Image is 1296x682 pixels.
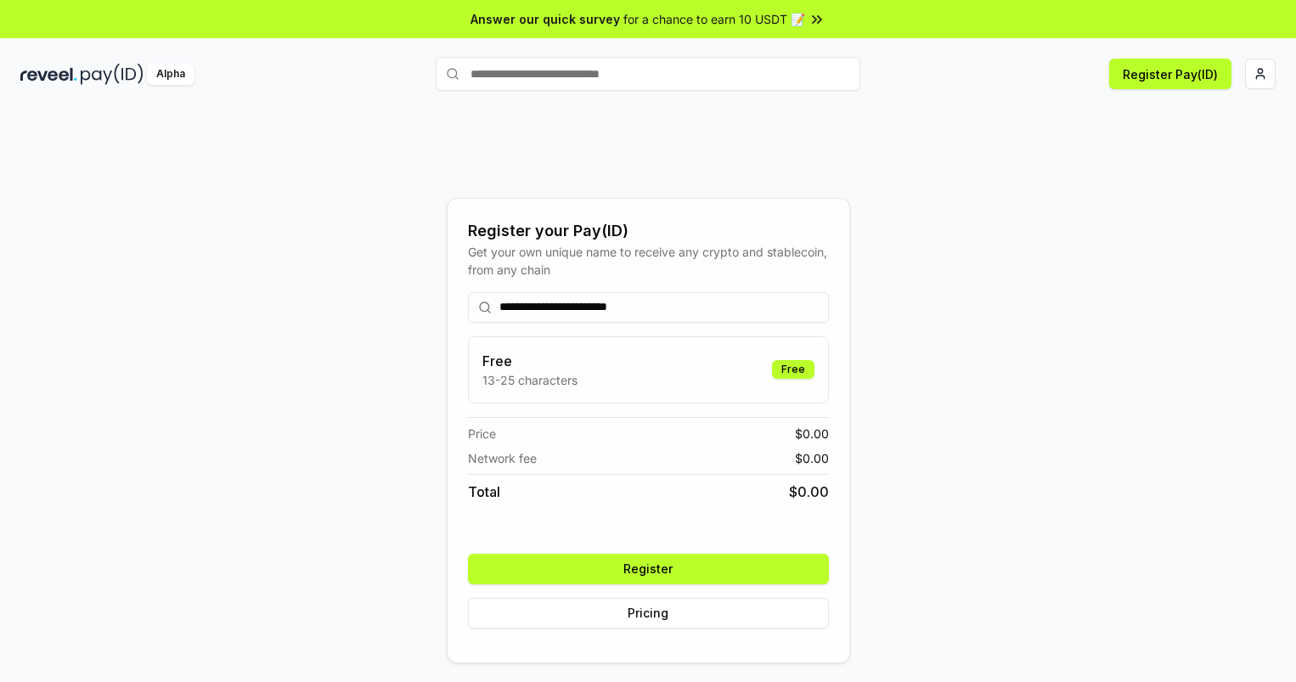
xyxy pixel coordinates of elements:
[468,482,500,502] span: Total
[471,10,620,28] span: Answer our quick survey
[482,351,578,371] h3: Free
[789,482,829,502] span: $ 0.00
[1109,59,1231,89] button: Register Pay(ID)
[81,64,144,85] img: pay_id
[147,64,194,85] div: Alpha
[468,598,829,628] button: Pricing
[795,449,829,467] span: $ 0.00
[468,219,829,243] div: Register your Pay(ID)
[468,425,496,442] span: Price
[623,10,805,28] span: for a chance to earn 10 USDT 📝
[482,371,578,389] p: 13-25 characters
[772,360,814,379] div: Free
[468,243,829,279] div: Get your own unique name to receive any crypto and stablecoin, from any chain
[20,64,77,85] img: reveel_dark
[468,449,537,467] span: Network fee
[468,554,829,584] button: Register
[795,425,829,442] span: $ 0.00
